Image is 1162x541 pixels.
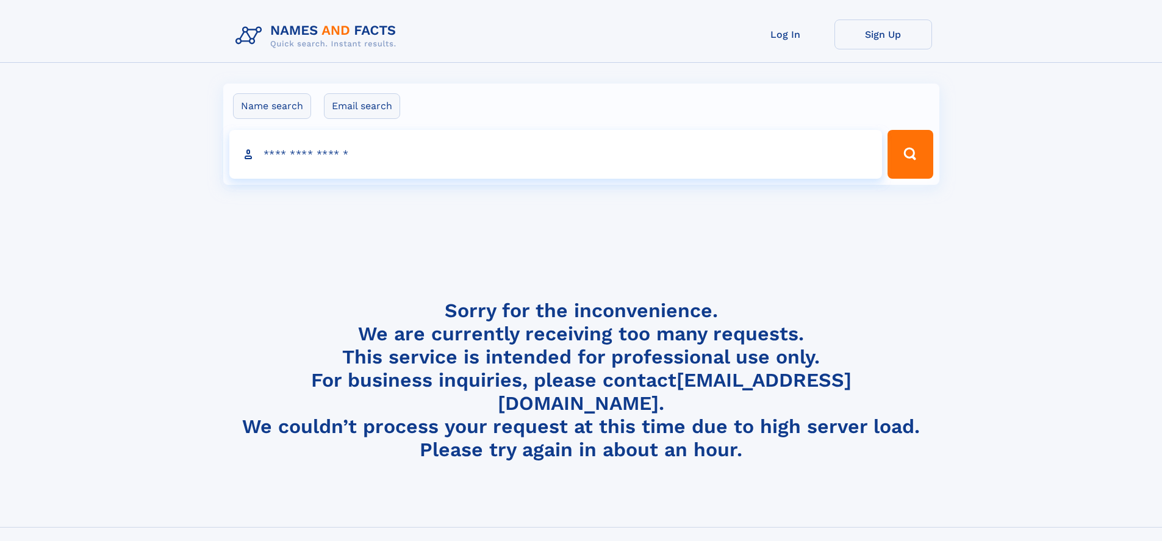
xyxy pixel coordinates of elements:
[233,93,311,119] label: Name search
[324,93,400,119] label: Email search
[834,20,932,49] a: Sign Up
[888,130,933,179] button: Search Button
[231,299,932,462] h4: Sorry for the inconvenience. We are currently receiving too many requests. This service is intend...
[229,130,883,179] input: search input
[231,20,406,52] img: Logo Names and Facts
[498,368,852,415] a: [EMAIL_ADDRESS][DOMAIN_NAME]
[737,20,834,49] a: Log In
